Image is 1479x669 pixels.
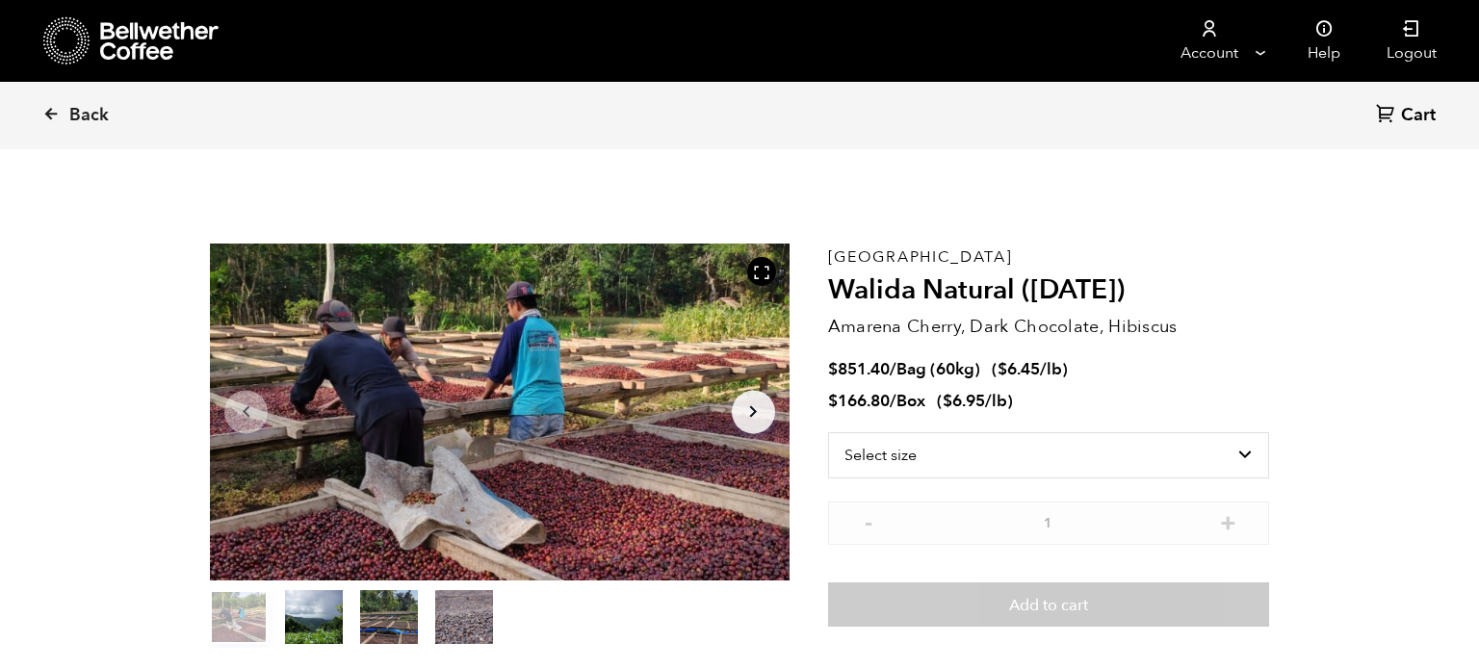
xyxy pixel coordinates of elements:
h2: Walida Natural ([DATE]) [828,274,1269,307]
span: / [890,358,896,380]
span: $ [828,358,838,380]
bdi: 851.40 [828,358,890,380]
span: $ [998,358,1007,380]
span: /lb [985,390,1007,412]
button: - [857,511,881,530]
button: + [1216,511,1240,530]
span: /lb [1040,358,1062,380]
bdi: 166.80 [828,390,890,412]
p: Amarena Cherry, Dark Chocolate, Hibiscus [828,314,1269,340]
bdi: 6.45 [998,358,1040,380]
span: Cart [1401,104,1436,127]
span: Back [69,104,109,127]
bdi: 6.95 [943,390,985,412]
span: $ [943,390,952,412]
span: $ [828,390,838,412]
span: Box [896,390,925,412]
span: ( ) [992,358,1068,380]
span: Bag (60kg) [896,358,980,380]
button: Add to cart [828,582,1269,627]
span: ( ) [937,390,1013,412]
span: / [890,390,896,412]
a: Cart [1376,103,1440,129]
